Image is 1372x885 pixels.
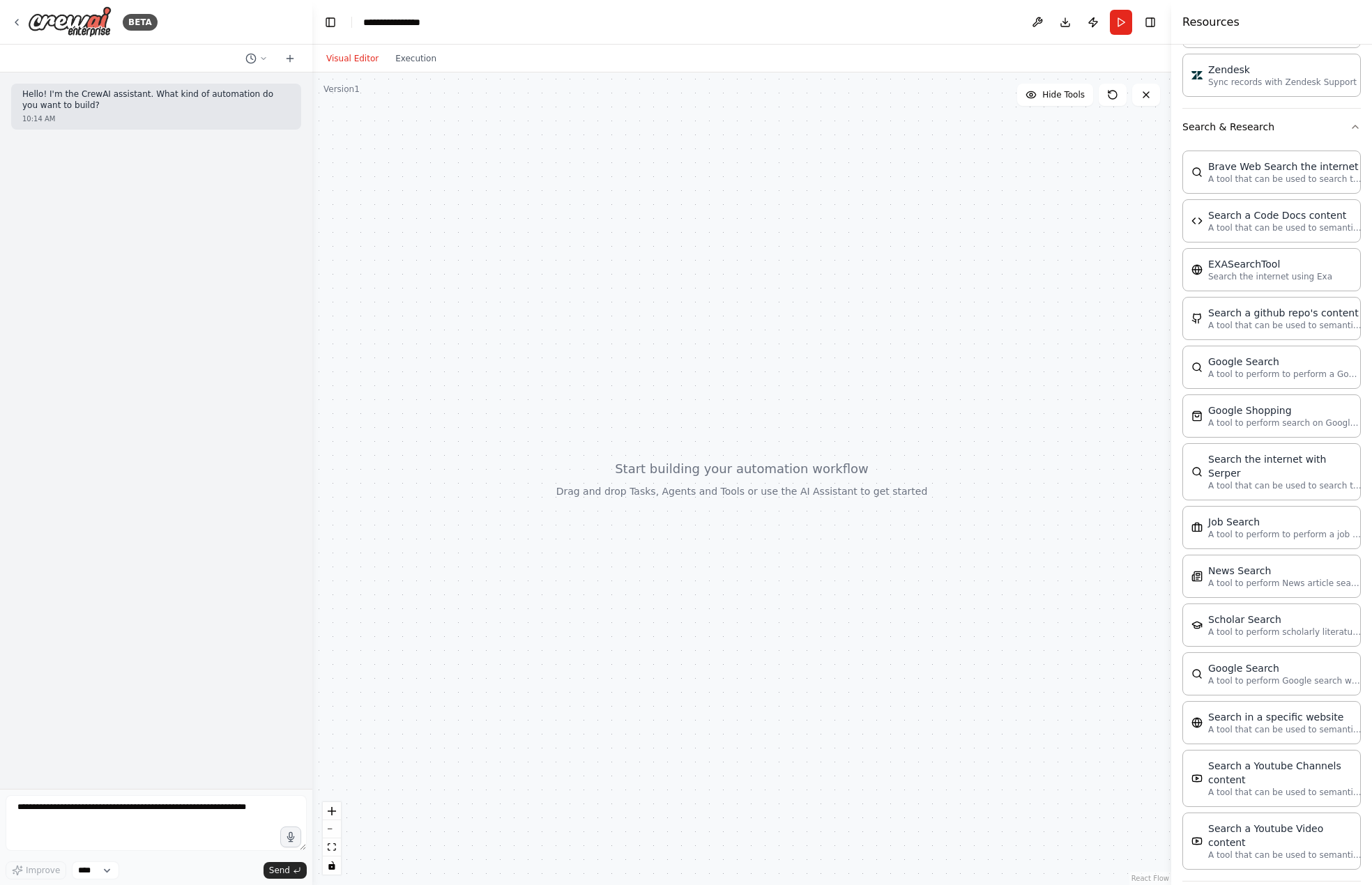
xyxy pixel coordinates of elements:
[1208,257,1332,271] div: EXASearchTool
[1191,167,1203,178] img: BraveSearchTool
[1208,515,1362,529] div: Job Search
[1182,14,1240,31] h4: Resources
[1141,13,1160,32] button: Hide right sidebar
[1191,619,1203,631] img: SerplyScholarSearchTool
[1131,875,1169,882] a: React Flow attribution
[1208,822,1362,849] div: Search a Youtube Video content
[1017,84,1093,106] button: Hide Tools
[1208,675,1362,686] p: A tool to perform Google search with a search_query.
[1208,355,1362,369] div: Google Search
[321,13,340,32] button: Hide left sidebar
[1208,271,1332,282] p: Search the internet using Exa
[1208,320,1362,331] p: A tool that can be used to semantic search a query from a github repo's content. This is not the ...
[1208,452,1362,480] div: Search the internet with Serper
[26,865,60,876] span: Improve
[1208,160,1362,174] div: Brave Web Search the internet
[1191,215,1203,226] img: CodeDocsSearchTool
[387,50,445,67] button: Execution
[1191,313,1203,324] img: GithubSearchTool
[1191,70,1203,81] img: Zendesk
[1208,710,1362,724] div: Search in a specific website
[1208,787,1362,798] p: A tool that can be used to semantic search a query from a Youtube Channels content.
[1191,264,1203,275] img: EXASearchTool
[22,89,290,111] p: Hello! I'm the CrewAI assistant. What kind of automation do you want to build?
[1208,417,1362,429] p: A tool to perform search on Google shopping with a search_query.
[1208,403,1362,417] div: Google Shopping
[1208,849,1362,861] p: A tool that can be used to semantic search a query from a Youtube Video content.
[1042,89,1085,100] span: Hide Tools
[1191,362,1203,373] img: SerpApiGoogleSearchTool
[280,826,301,847] button: Click to speak your automation idea
[318,50,387,67] button: Visual Editor
[1208,480,1362,491] p: A tool that can be used to search the internet with a search_query. Supports different search typ...
[1208,613,1362,626] div: Scholar Search
[1208,174,1362,185] p: A tool that can be used to search the internet with a search_query.
[264,862,307,879] button: Send
[1208,208,1362,222] div: Search a Code Docs content
[1208,759,1362,787] div: Search a Youtube Channels content
[1208,724,1362,735] p: A tool that can be used to semantic search a query from a specific URL content.
[1208,529,1362,540] p: A tool to perform to perform a job search in the [GEOGRAPHIC_DATA] with a search_query.
[1208,626,1362,638] p: A tool to perform scholarly literature search with a search_query.
[240,50,273,67] button: Switch to previous chat
[279,50,301,67] button: Start a new chat
[1208,306,1362,320] div: Search a github repo's content
[1182,145,1361,881] div: Search & Research
[1208,578,1362,589] p: A tool to perform News article search with a search_query.
[22,114,290,124] div: 10:14 AM
[323,802,341,820] button: zoom in
[6,861,66,879] button: Improve
[363,15,433,29] nav: breadcrumb
[1191,522,1203,533] img: SerplyJobSearchTool
[1208,661,1362,675] div: Google Search
[323,838,341,856] button: fit view
[1182,109,1361,145] button: Search & Research
[1191,717,1203,728] img: WebsiteSearchTool
[323,856,341,875] button: toggle interactivity
[28,6,112,38] img: Logo
[1208,63,1357,77] div: Zendesk
[1208,564,1362,578] div: News Search
[323,802,341,875] div: React Flow controls
[1191,410,1203,422] img: SerpApiGoogleShoppingTool
[1191,836,1203,847] img: YoutubeVideoSearchTool
[1191,773,1203,784] img: YoutubeChannelSearchTool
[1191,466,1203,477] img: SerperDevTool
[323,84,360,95] div: Version 1
[1208,77,1357,88] p: Sync records with Zendesk Support
[123,14,158,31] div: BETA
[323,820,341,838] button: zoom out
[1208,369,1362,380] p: A tool to perform to perform a Google search with a search_query.
[1208,222,1362,233] p: A tool that can be used to semantic search a query from a Code Docs content.
[269,865,290,876] span: Send
[1191,668,1203,679] img: SerplyWebSearchTool
[1191,571,1203,582] img: SerplyNewsSearchTool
